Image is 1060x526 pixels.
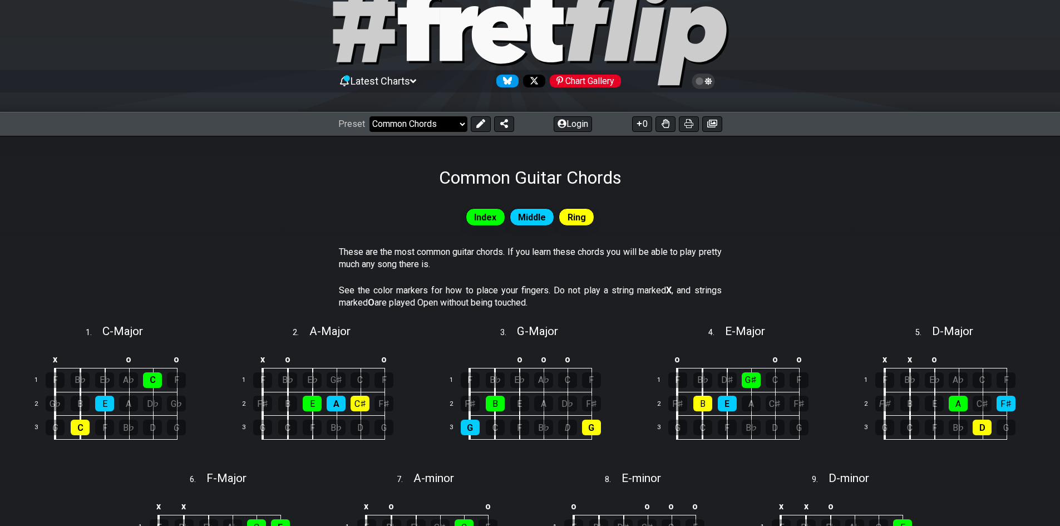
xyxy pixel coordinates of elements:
div: C [766,372,785,388]
span: 3 . [500,327,517,339]
div: B♭ [278,372,297,388]
td: o [507,350,532,368]
td: o [635,497,659,515]
div: F♯ [461,396,480,411]
div: F♯ [253,396,272,411]
div: D [558,420,577,435]
td: 3 [443,416,470,440]
div: B [900,396,919,411]
div: F♯ [374,396,393,411]
td: 1 [443,368,470,392]
div: C [71,420,90,435]
td: 2 [858,392,885,416]
td: o [819,497,843,515]
div: C [900,420,919,435]
span: Ring [568,209,586,225]
div: D♭ [558,396,577,411]
div: D [973,420,992,435]
td: x [768,497,794,515]
div: F♯ [668,396,687,411]
div: E♭ [95,372,114,388]
div: B [693,396,712,411]
td: 3 [858,416,885,440]
h1: Common Guitar Chords [439,167,622,188]
div: F♯ [997,396,1015,411]
td: o [117,350,141,368]
div: B♭ [742,420,761,435]
div: E [95,396,114,411]
span: 2 . [293,327,309,339]
button: Create image [702,116,722,132]
div: F♯ [875,396,894,411]
td: o [922,350,946,368]
div: D [143,420,162,435]
td: o [683,497,707,515]
span: A - minor [413,471,454,485]
div: F [790,372,808,388]
button: Edit Preset [471,116,491,132]
td: o [555,350,579,368]
div: C [486,420,505,435]
div: A [119,396,138,411]
span: Middle [518,209,546,225]
a: Follow #fretflip at Bluesky [492,75,519,87]
div: F [875,372,894,388]
td: o [665,350,691,368]
a: Follow #fretflip at X [519,75,545,87]
div: D♭ [143,396,162,411]
div: F [95,420,114,435]
div: C [558,372,577,388]
div: F [668,372,687,388]
td: x [42,350,68,368]
div: C [143,372,162,388]
div: B♭ [71,372,90,388]
td: 2 [28,392,55,416]
div: B♭ [486,372,505,388]
div: A [949,396,968,411]
td: x [250,350,275,368]
strong: O [368,297,374,308]
td: x [354,497,379,515]
span: 9 . [812,474,829,486]
span: A - Major [309,325,351,338]
div: F [925,420,944,435]
div: G [461,420,480,435]
span: Toggle light / dark theme [697,76,710,86]
div: B [486,396,505,411]
div: G [253,420,272,435]
div: F [46,372,65,388]
div: G [668,420,687,435]
td: x [794,497,819,515]
td: o [659,497,683,515]
div: G [790,420,808,435]
button: Toggle Dexterity for all fretkits [655,116,676,132]
div: F [718,420,737,435]
div: B♭ [900,372,919,388]
div: B [71,396,90,411]
div: F [510,420,529,435]
select: Preset [369,116,467,132]
div: F [997,372,1015,388]
span: Preset [338,119,365,129]
span: 4 . [708,327,725,339]
div: A♭ [534,372,553,388]
div: C [278,420,297,435]
td: o [372,350,396,368]
div: B♭ [693,372,712,388]
span: 1 . [86,327,102,339]
div: E♭ [510,372,529,388]
div: D [351,420,369,435]
td: o [476,497,500,515]
div: E♭ [303,372,322,388]
span: 6 . [190,474,206,486]
div: A [327,396,346,411]
div: F♯ [582,396,601,411]
div: F [582,372,601,388]
div: A♭ [119,372,138,388]
span: E - minor [622,471,661,485]
strong: X [666,285,672,296]
div: G♭ [46,396,65,411]
span: 5 . [915,327,932,339]
button: 0 [632,116,652,132]
div: Chart Gallery [550,75,621,87]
